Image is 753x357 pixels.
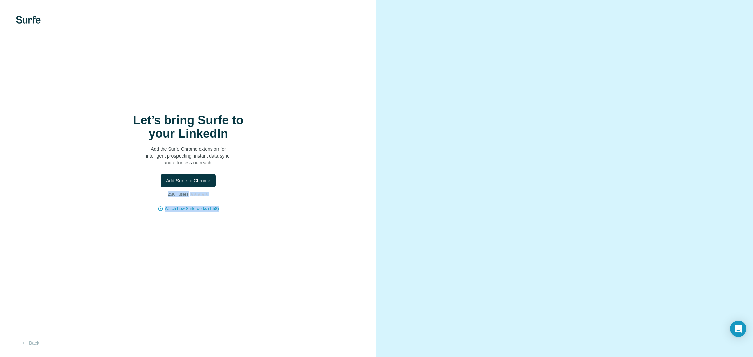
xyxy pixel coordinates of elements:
[190,192,209,196] img: Rating Stars
[16,16,41,24] img: Surfe's logo
[165,206,219,212] button: Watch how Surfe works (1:58)
[16,337,44,349] button: Back
[121,146,255,166] p: Add the Surfe Chrome extension for intelligent prospecting, instant data sync, and effortless out...
[121,114,255,140] h1: Let’s bring Surfe to your LinkedIn
[168,191,188,197] p: 25K+ users
[161,174,216,187] button: Add Surfe to Chrome
[730,321,746,337] div: Open Intercom Messenger
[166,177,210,184] span: Add Surfe to Chrome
